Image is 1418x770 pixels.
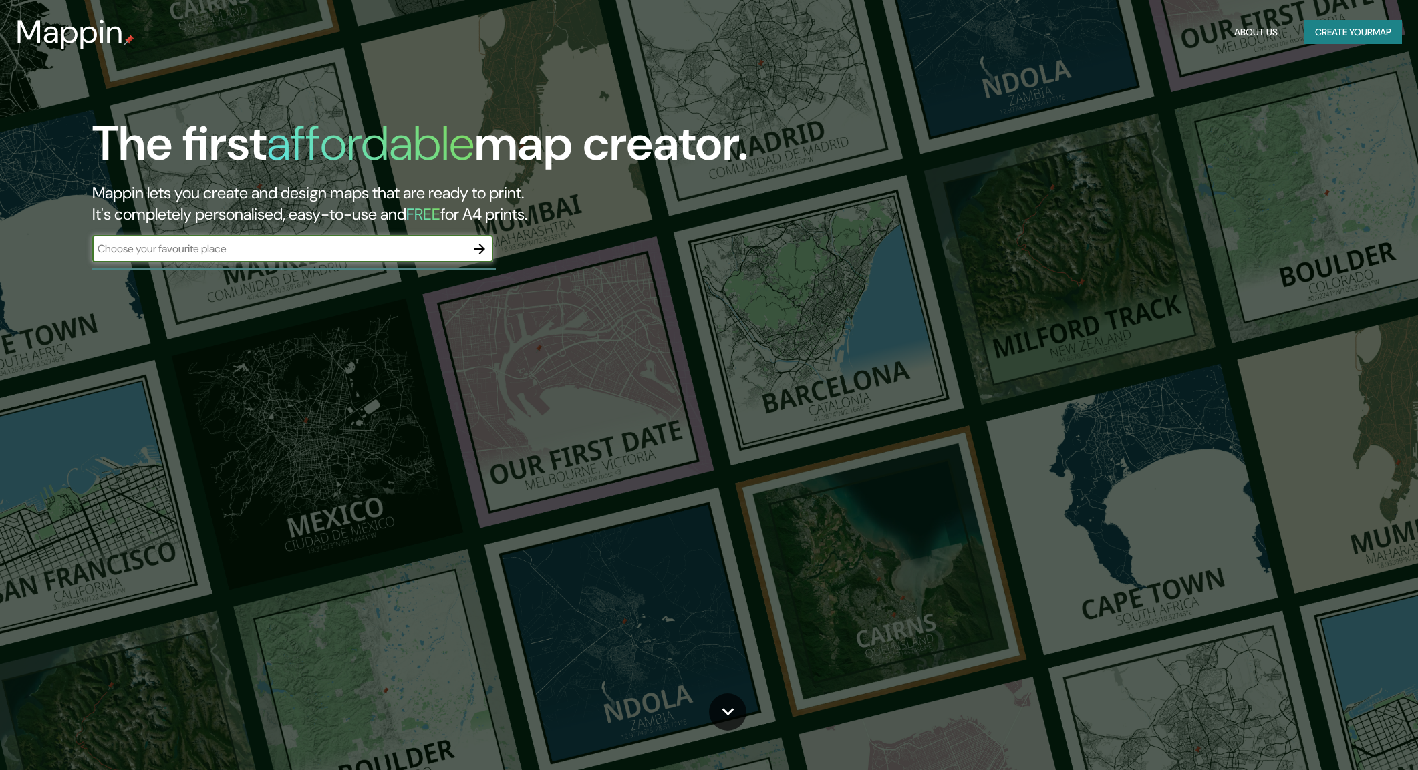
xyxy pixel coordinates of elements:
[92,182,801,225] h2: Mappin lets you create and design maps that are ready to print. It's completely personalised, eas...
[267,112,474,174] h1: affordable
[16,13,124,51] h3: Mappin
[1304,20,1402,45] button: Create yourmap
[92,241,466,256] input: Choose your favourite place
[406,204,440,224] h5: FREE
[1299,718,1403,755] iframe: Help widget launcher
[1229,20,1283,45] button: About Us
[92,116,748,182] h1: The first map creator.
[124,35,134,45] img: mappin-pin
